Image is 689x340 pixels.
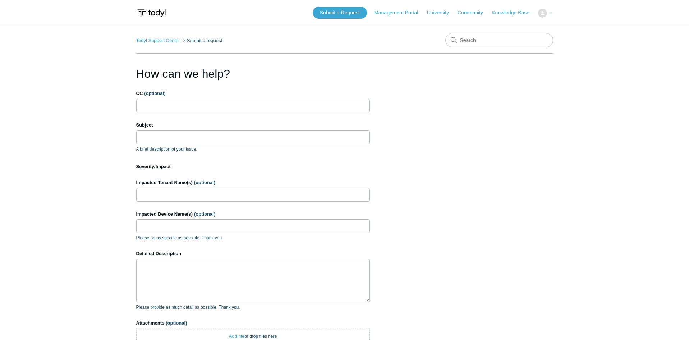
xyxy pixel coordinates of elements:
a: Submit a Request [313,7,367,19]
a: Management Portal [374,9,425,17]
span: (optional) [144,91,165,96]
p: A brief description of your issue. [136,146,370,152]
label: Impacted Device Name(s) [136,211,370,218]
label: Attachments [136,320,370,327]
span: (optional) [166,320,187,326]
p: Please provide as much detail as possible. Thank you. [136,304,370,311]
label: CC [136,90,370,97]
a: University [427,9,456,17]
label: Subject [136,121,370,129]
a: Community [458,9,490,17]
img: Todyl Support Center Help Center home page [136,6,167,20]
a: Todyl Support Center [136,38,180,43]
input: Search [445,33,553,47]
span: (optional) [194,211,215,217]
label: Impacted Tenant Name(s) [136,179,370,186]
li: Todyl Support Center [136,38,182,43]
label: Severity/Impact [136,163,370,170]
p: Please be as specific as possible. Thank you. [136,235,370,241]
span: (optional) [194,180,215,185]
a: Knowledge Base [492,9,537,17]
h1: How can we help? [136,65,370,82]
li: Submit a request [181,38,222,43]
label: Detailed Description [136,250,370,257]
